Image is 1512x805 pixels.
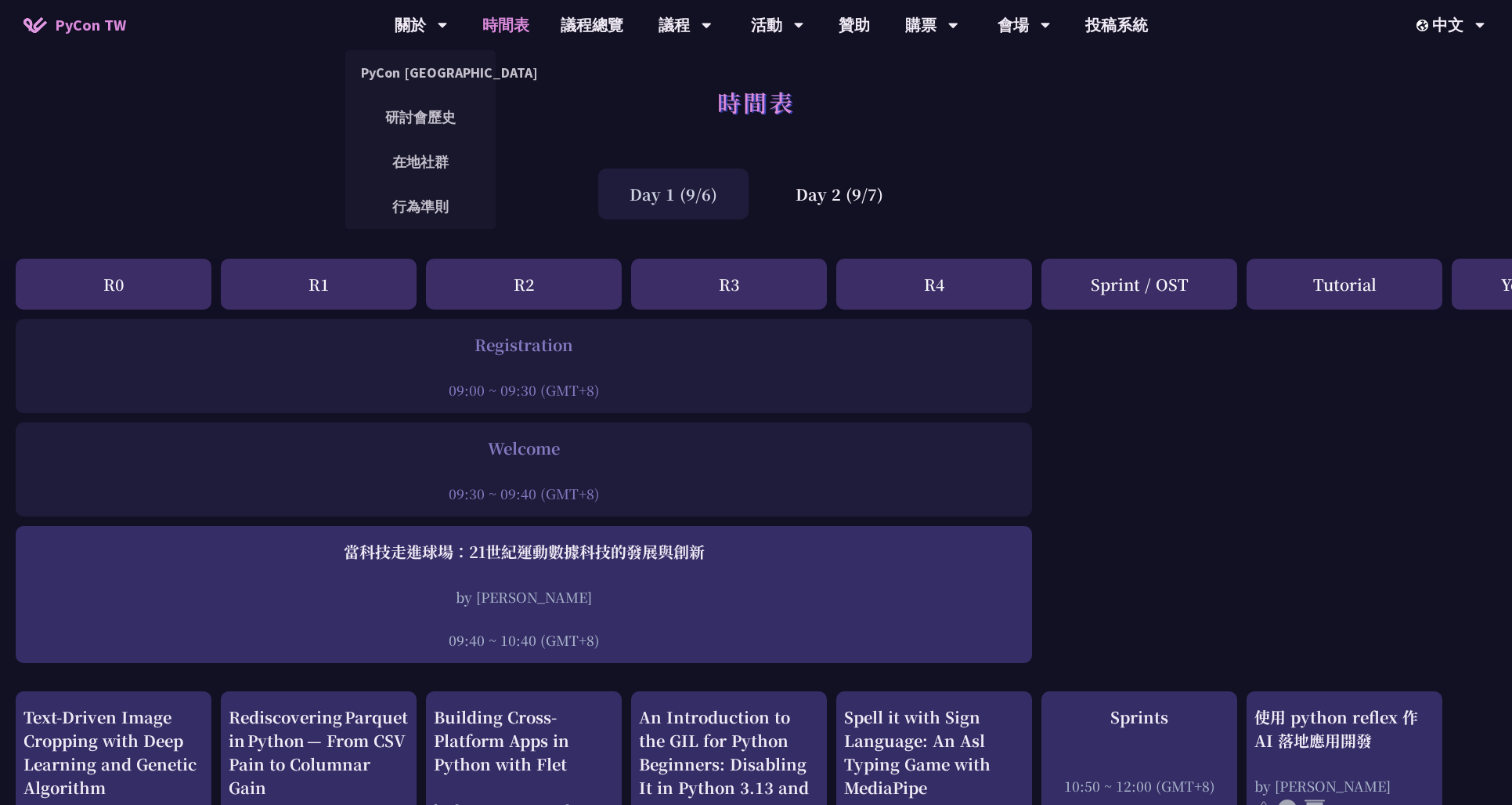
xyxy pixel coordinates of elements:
div: Sprints [1049,705,1229,729]
h1: 時間表 [717,78,795,125]
img: Locale Icon [1416,20,1432,31]
div: Day 1 (9/6) [598,169,749,219]
div: R2 [426,259,622,310]
a: PyCon TW [8,5,142,45]
a: 行為準則 [345,188,496,225]
div: 10:50 ~ 12:00 (GMT+8) [1049,776,1229,796]
a: 研討會歷史 [345,99,496,136]
div: 09:40 ~ 10:40 (GMT+8) [23,630,1024,650]
div: Welcome [23,437,1024,460]
div: Rediscovering Parquet in Python — From CSV Pain to Columnar Gain [229,705,409,800]
div: by [PERSON_NAME] [23,587,1024,607]
span: PyCon TW [55,13,126,37]
div: 09:00 ~ 09:30 (GMT+8) [23,380,1024,400]
div: Tutorial [1247,259,1442,310]
img: Home icon of PyCon TW 2025 [23,17,47,33]
div: 當科技走進球場：21世紀運動數據科技的發展與創新 [23,540,1024,564]
div: 09:30 ~ 09:40 (GMT+8) [23,484,1024,503]
div: R4 [836,259,1032,310]
div: R0 [16,259,211,310]
div: R3 [631,259,827,310]
div: by [PERSON_NAME] [1254,776,1434,796]
a: 當科技走進球場：21世紀運動數據科技的發展與創新 by [PERSON_NAME] 09:40 ~ 10:40 (GMT+8) [23,540,1024,650]
div: Day 2 (9/7) [764,169,915,219]
div: 使用 python reflex 作 AI 落地應用開發 [1254,705,1434,752]
div: Text-Driven Image Cropping with Deep Learning and Genetic Algorithm [23,705,204,800]
div: Registration [23,333,1024,357]
a: PyCon [GEOGRAPHIC_DATA] [345,54,496,91]
div: Spell it with Sign Language: An Asl Typing Game with MediaPipe [844,705,1024,800]
a: 在地社群 [345,143,496,180]
div: R1 [221,259,417,310]
div: Sprint / OST [1041,259,1237,310]
div: Building Cross-Platform Apps in Python with Flet [434,705,614,776]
